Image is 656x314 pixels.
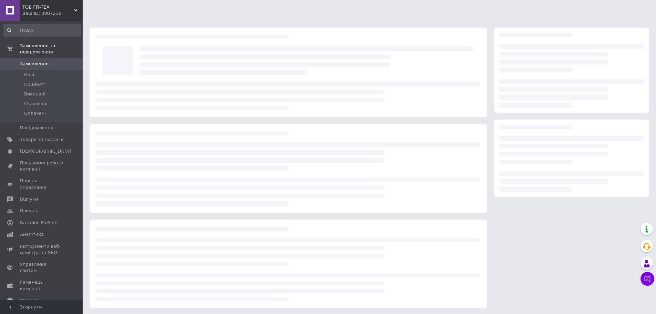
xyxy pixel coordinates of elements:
[24,110,46,117] span: Оплачені
[20,297,38,304] span: Маркет
[20,220,57,226] span: Каталог ProSale
[24,72,34,78] span: Нові
[20,148,71,154] span: [DEMOGRAPHIC_DATA]
[20,243,64,256] span: Інструменти веб-майстра та SEO
[20,178,64,190] span: Панель управління
[3,24,81,37] input: Пошук
[20,231,44,237] span: Аналітика
[24,101,48,107] span: Скасовані
[20,136,64,143] span: Товари та послуги
[20,61,49,67] span: Замовлення
[24,81,45,88] span: Прийняті
[20,43,83,55] span: Замовлення та повідомлення
[20,125,53,131] span: Повідомлення
[20,160,64,172] span: Показники роботи компанії
[24,91,45,97] span: Виконані
[641,272,654,286] button: Чат з покупцем
[20,261,64,274] span: Управління сайтом
[20,196,38,202] span: Відгуки
[20,279,64,292] span: Гаманець компанії
[20,208,39,214] span: Покупці
[22,10,83,17] div: Ваш ID: 3807216
[22,4,74,10] span: ТОВ ГП-ТЕХ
